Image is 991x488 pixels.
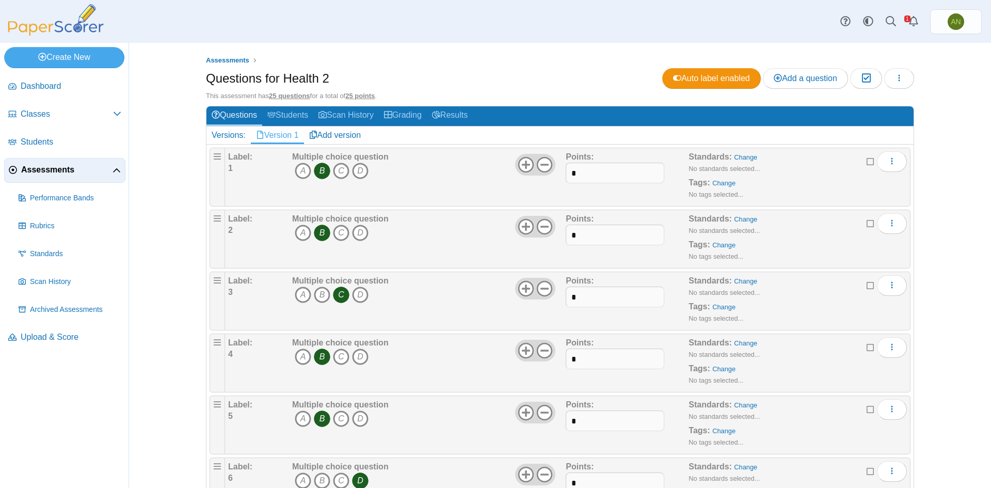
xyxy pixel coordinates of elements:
button: More options [877,213,907,234]
a: Scan History [14,270,125,294]
a: Change [712,427,736,435]
a: Performance Bands [14,186,125,211]
span: Abby Nance [951,18,961,25]
a: Upload & Score [4,325,125,350]
span: Assessments [206,56,249,64]
a: Add a question [763,68,848,89]
small: No standards selected... [689,289,760,296]
div: Drag handle [210,210,225,269]
a: Assessments [203,54,252,67]
i: D [352,163,369,179]
b: Multiple choice question [292,462,389,471]
b: Standards: [689,276,732,285]
b: Standards: [689,338,732,347]
button: More options [877,151,907,172]
i: B [314,349,330,365]
small: No standards selected... [689,227,760,234]
b: Multiple choice question [292,152,389,161]
b: Tags: [689,302,710,311]
small: No tags selected... [689,314,743,322]
span: Add a question [774,74,837,83]
div: Drag handle [210,334,225,392]
b: Tags: [689,426,710,435]
a: Change [712,365,736,373]
a: Change [734,277,757,285]
div: Drag handle [210,272,225,330]
b: Tags: [689,364,710,373]
img: PaperScorer [4,4,107,36]
button: More options [877,399,907,420]
b: 4 [228,350,233,358]
b: Label: [228,400,252,409]
b: Label: [228,276,252,285]
button: More options [877,275,907,296]
h1: Questions for Health 2 [206,70,329,87]
a: Change [712,303,736,311]
b: 3 [228,288,233,296]
button: More options [877,337,907,358]
b: Label: [228,462,252,471]
b: Tags: [689,240,710,249]
i: D [352,287,369,303]
i: D [352,225,369,241]
b: Multiple choice question [292,338,389,347]
a: Add version [304,127,366,144]
a: Create New [4,47,124,68]
a: Change [734,153,757,161]
b: Standards: [689,152,732,161]
b: Label: [228,338,252,347]
small: No standards selected... [689,413,760,420]
i: B [314,163,330,179]
b: Standards: [689,214,732,223]
a: Results [427,106,473,125]
i: B [314,411,330,427]
i: A [295,287,311,303]
i: A [295,411,311,427]
span: Scan History [30,277,121,287]
span: Dashboard [21,81,121,92]
div: Drag handle [210,396,225,454]
a: PaperScorer [4,28,107,37]
a: Change [712,241,736,249]
i: C [333,163,349,179]
a: Rubrics [14,214,125,239]
b: 5 [228,412,233,420]
span: Abby Nance [948,13,964,30]
i: D [352,411,369,427]
span: Standards [30,249,121,259]
a: Assessments [4,158,125,183]
span: Archived Assessments [30,305,121,315]
b: Points: [566,214,594,223]
span: Performance Bands [30,193,121,203]
a: Change [734,401,757,409]
b: Label: [228,214,252,223]
i: A [295,225,311,241]
b: 2 [228,226,233,234]
a: Dashboard [4,74,125,99]
div: This assessment has for a total of . [206,91,914,101]
a: Archived Assessments [14,297,125,322]
small: No tags selected... [689,191,743,198]
i: C [333,411,349,427]
i: C [333,349,349,365]
a: Change [734,339,757,347]
span: Rubrics [30,221,121,231]
u: 25 points [345,92,375,100]
i: A [295,349,311,365]
b: Multiple choice question [292,276,389,285]
a: Change [734,215,757,223]
b: Tags: [689,178,710,187]
a: Abby Nance [930,9,982,34]
b: 6 [228,474,233,482]
div: Drag handle [210,148,225,207]
a: Auto label enabled [662,68,761,89]
b: Points: [566,400,594,409]
div: Versions: [206,127,251,144]
b: Points: [566,338,594,347]
small: No standards selected... [689,165,760,172]
small: No standards selected... [689,475,760,482]
b: Multiple choice question [292,214,389,223]
b: Points: [566,152,594,161]
small: No tags selected... [689,253,743,260]
i: D [352,349,369,365]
